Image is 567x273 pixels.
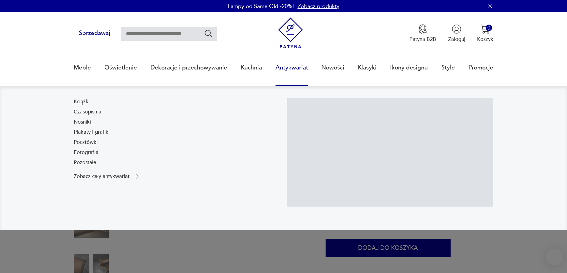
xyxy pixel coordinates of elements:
a: Klasyki [358,53,377,82]
a: Meble [74,53,91,82]
a: Promocje [468,53,493,82]
a: Ikona medaluPatyna B2B [409,24,436,43]
a: Zobacz produkty [298,2,339,10]
p: Zaloguj [448,36,465,43]
a: Kuchnia [241,53,262,82]
a: Nośniki [74,118,91,126]
a: Ikony designu [390,53,428,82]
img: Ikona medalu [418,24,428,34]
img: Ikona koszyka [480,24,490,34]
p: Patyna B2B [409,36,436,43]
a: Oświetlenie [104,53,137,82]
button: Zaloguj [448,24,465,43]
button: 0Koszyk [477,24,493,43]
a: Nowości [321,53,344,82]
a: Czasopisma [74,108,101,116]
iframe: Smartsupp widget button [546,248,563,266]
div: 0 [486,25,492,31]
p: Koszyk [477,36,493,43]
a: Fotografie [74,149,98,156]
img: Patyna - sklep z meblami i dekoracjami vintage [275,18,306,49]
a: Style [441,53,455,82]
button: Sprzedawaj [74,27,115,40]
a: Zobacz cały antykwariat [74,173,141,180]
img: Ikonka użytkownika [452,24,461,34]
a: Plakaty i grafiki [74,129,110,136]
a: Sprzedawaj [74,31,115,36]
a: Pocztówki [74,139,98,146]
a: Dekoracje i przechowywanie [151,53,227,82]
a: Antykwariat [276,53,308,82]
p: Lampy od Same Old -20%! [228,2,294,10]
button: Patyna B2B [409,24,436,43]
a: Pozostałe [74,159,96,166]
button: Szukaj [204,29,213,38]
p: Zobacz cały antykwariat [74,174,130,179]
a: Książki [74,98,90,105]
